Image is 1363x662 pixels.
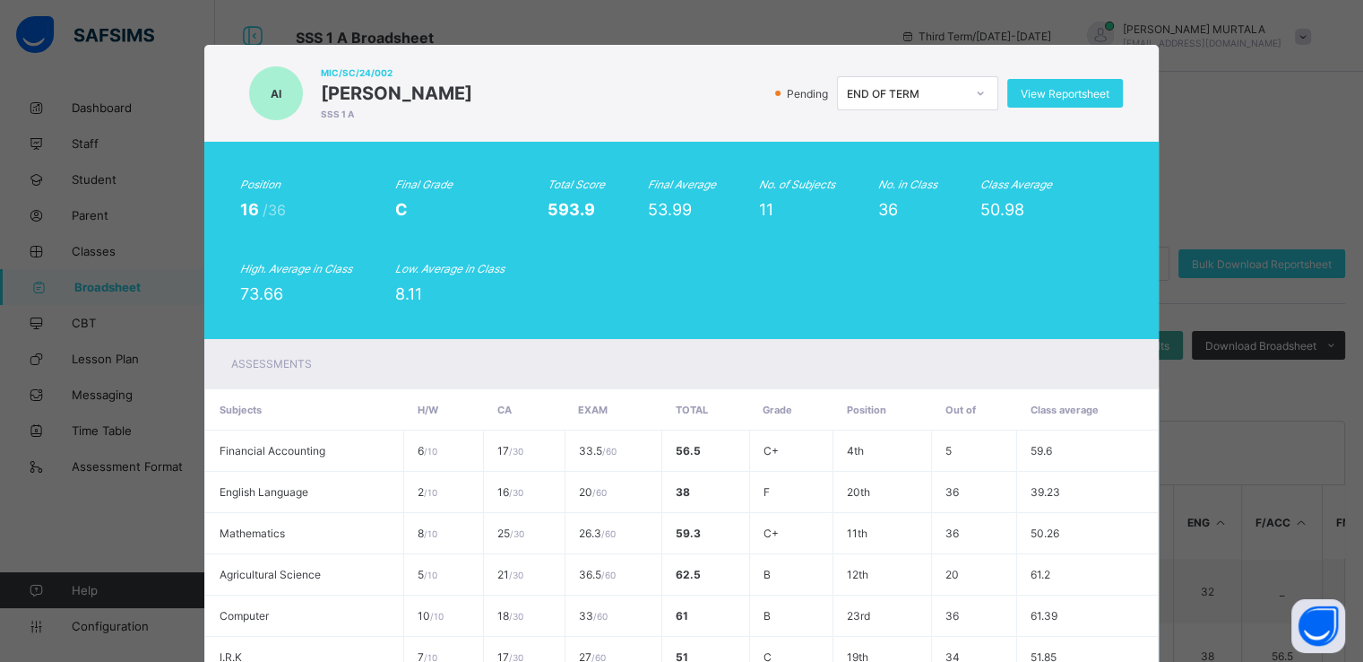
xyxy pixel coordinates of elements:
[1031,527,1059,540] span: 50.26
[509,611,523,622] span: / 30
[424,446,437,457] span: / 10
[980,200,1024,219] span: 50.98
[240,284,283,303] span: 73.66
[418,444,437,457] span: 6
[548,178,605,191] i: Total Score
[676,444,701,457] span: 56.5
[579,527,616,540] span: 26.3
[602,446,617,457] span: / 60
[1031,404,1099,416] span: Class average
[321,67,472,78] span: MIC/SC/24/002
[395,178,453,191] i: Final Grade
[321,109,472,119] span: SSS 1 A
[263,201,286,219] span: /36
[424,487,437,498] span: / 10
[395,262,505,275] i: Low. Average in Class
[763,609,771,623] span: B
[601,570,616,580] span: / 60
[430,611,444,622] span: / 10
[510,528,524,539] span: / 30
[509,570,523,580] span: / 30
[763,444,779,457] span: C+
[676,527,701,540] span: 59.3
[220,404,262,416] span: Subjects
[592,487,607,498] span: / 60
[321,83,472,104] span: [PERSON_NAME]
[220,568,321,581] span: Agricultural Science
[1021,87,1109,100] span: View Reportsheet
[945,444,952,457] span: 5
[220,609,269,623] span: Computer
[240,200,263,219] span: 16
[847,87,965,100] div: END OF TERM
[878,178,937,191] i: No. in Class
[418,485,437,499] span: 2
[847,609,870,623] span: 23rd
[847,527,867,540] span: 11th
[945,404,976,416] span: Out of
[676,609,688,623] span: 61
[1031,444,1052,457] span: 59.6
[497,568,523,581] span: 21
[579,609,608,623] span: 33
[578,404,608,416] span: EXAM
[847,444,864,457] span: 4th
[676,485,690,499] span: 38
[980,178,1052,191] i: Class Average
[579,444,617,457] span: 33.5
[548,200,595,219] span: 593.9
[593,611,608,622] span: / 60
[648,200,692,219] span: 53.99
[579,568,616,581] span: 36.5
[945,609,959,623] span: 36
[497,404,512,416] span: CA
[785,87,833,100] span: Pending
[675,404,707,416] span: Total
[240,178,280,191] i: Position
[847,485,870,499] span: 20th
[763,485,770,499] span: F
[497,609,523,623] span: 18
[240,262,352,275] i: High. Average in Class
[220,485,308,499] span: English Language
[418,568,437,581] span: 5
[424,528,437,539] span: / 10
[759,200,773,219] span: 11
[395,284,422,303] span: 8.11
[945,568,959,581] span: 20
[1031,609,1057,623] span: 61.39
[601,528,616,539] span: / 60
[231,357,312,370] span: Assessments
[395,200,408,219] span: C
[220,527,285,540] span: Mathematics
[945,527,959,540] span: 36
[1291,599,1345,653] button: Open asap
[763,527,779,540] span: C+
[1031,485,1060,499] span: 39.23
[676,568,701,581] span: 62.5
[763,568,771,581] span: B
[418,527,437,540] span: 8
[763,404,792,416] span: Grade
[424,570,437,580] span: / 10
[945,485,959,499] span: 36
[847,568,868,581] span: 12th
[579,485,607,499] span: 20
[759,178,835,191] i: No. of Subjects
[878,200,898,219] span: 36
[418,404,438,416] span: H/W
[1031,568,1050,581] span: 61.2
[497,485,523,499] span: 16
[497,527,524,540] span: 25
[271,87,281,100] span: AI
[847,404,886,416] span: Position
[648,178,716,191] i: Final Average
[509,446,523,457] span: / 30
[418,609,444,623] span: 10
[220,444,325,457] span: Financial Accounting
[509,487,523,498] span: / 30
[497,444,523,457] span: 17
